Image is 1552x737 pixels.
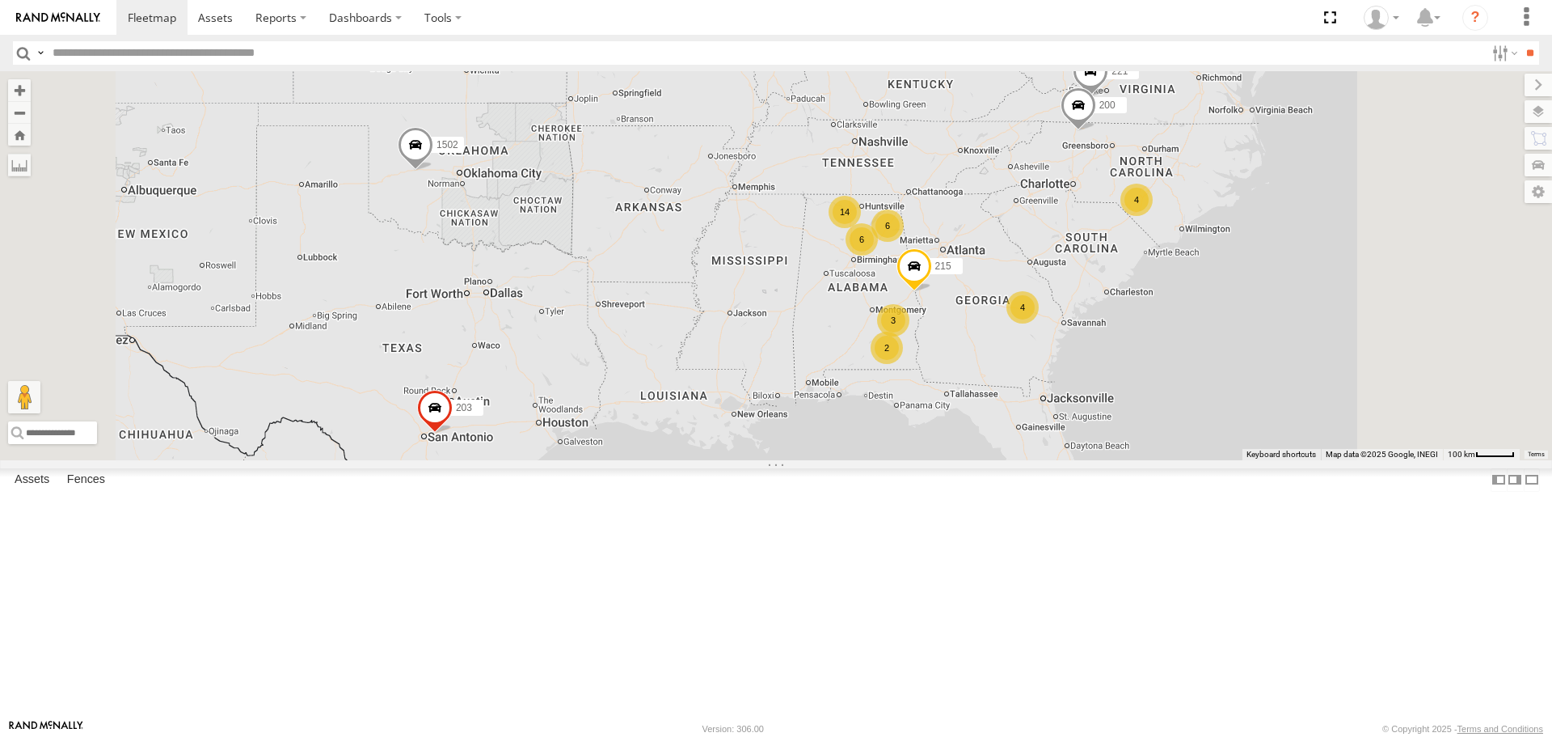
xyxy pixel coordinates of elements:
span: 200 [1099,100,1115,111]
div: EDWARD EDMONDSON [1358,6,1405,30]
label: Dock Summary Table to the Left [1491,468,1507,492]
img: rand-logo.svg [16,12,100,23]
span: 221 [1111,66,1128,77]
span: 215 [935,261,951,273]
div: 6 [871,210,904,242]
a: Terms and Conditions [1457,724,1543,734]
div: 4 [1120,184,1153,216]
label: Map Settings [1525,180,1552,203]
a: Visit our Website [9,721,83,737]
button: Zoom Home [8,124,31,146]
label: Search Filter Options [1486,41,1520,65]
button: Map Scale: 100 km per 45 pixels [1443,449,1520,460]
span: 100 km [1448,450,1475,459]
div: 2 [871,332,903,364]
div: © Copyright 2025 - [1382,724,1543,734]
button: Zoom out [8,101,31,124]
div: 14 [829,196,861,228]
div: 4 [1006,291,1039,324]
span: 1502 [436,139,458,150]
div: Version: 306.00 [702,724,764,734]
span: 203 [456,402,472,413]
label: Fences [59,469,113,492]
div: 6 [846,223,878,256]
button: Keyboard shortcuts [1246,449,1316,460]
label: Search Query [34,41,47,65]
label: Dock Summary Table to the Right [1507,468,1523,492]
label: Measure [8,154,31,176]
label: Assets [6,469,57,492]
label: Hide Summary Table [1524,468,1540,492]
div: 3 [877,304,909,337]
button: Zoom in [8,79,31,101]
a: Terms (opens in new tab) [1528,451,1545,457]
button: Drag Pegman onto the map to open Street View [8,381,40,413]
i: ? [1462,5,1488,31]
span: Map data ©2025 Google, INEGI [1326,450,1438,459]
